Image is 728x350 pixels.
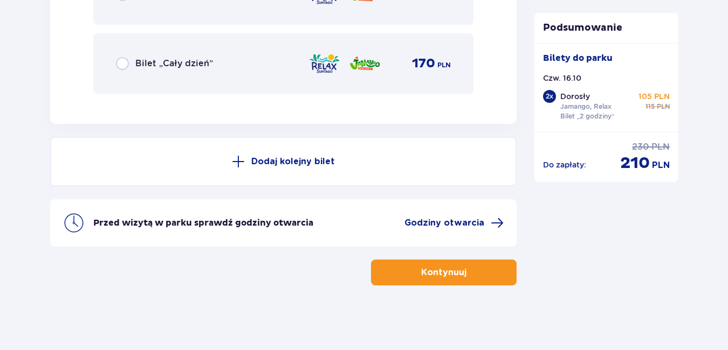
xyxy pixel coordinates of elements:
p: Przed wizytą w parku sprawdź godziny otwarcia [93,217,313,229]
p: Bilet „2 godziny” [560,111,615,121]
p: 105 PLN [638,91,670,102]
p: Dodaj kolejny bilet [251,156,335,167]
span: Bilet „Cały dzień” [135,58,213,69]
span: 170 [412,55,435,72]
img: Relax [308,52,340,75]
p: Podsumowanie [534,22,679,34]
div: 2 x [543,90,556,103]
p: Dorosły [560,91,590,102]
button: Kontynuuj [371,260,517,285]
span: PLN [651,141,670,153]
p: Kontynuuj [421,267,466,278]
span: 210 [620,153,650,173]
p: Jamango, Relax [560,102,612,111]
span: Godziny otwarcia [404,217,484,229]
p: Bilety do parku [543,52,613,64]
p: Czw. 16.10 [543,73,581,83]
p: Do zapłaty : [543,159,586,170]
a: Godziny otwarcia [404,216,504,229]
span: 230 [632,141,649,153]
span: PLN [657,102,670,111]
span: PLN [652,159,670,171]
button: Dodaj kolejny bilet [50,137,517,186]
img: Jamango [349,52,381,75]
span: PLN [437,60,451,70]
span: 115 [645,102,655,111]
